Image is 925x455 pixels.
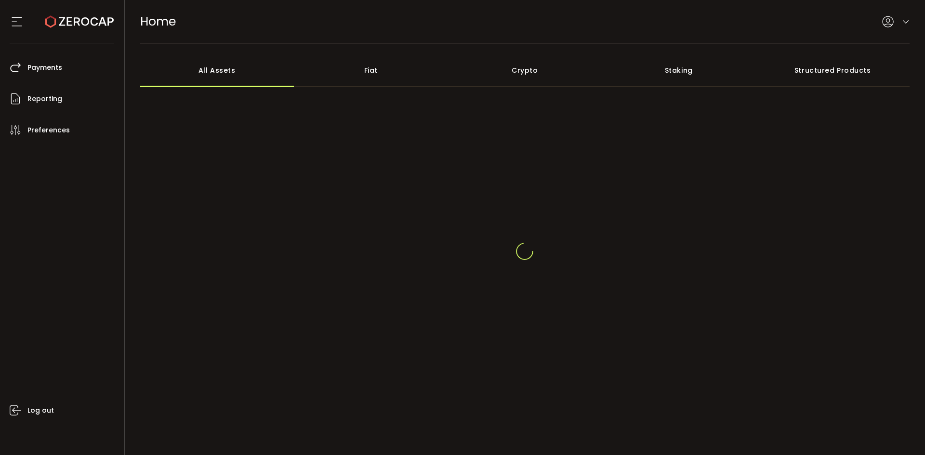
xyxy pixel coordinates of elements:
div: Structured Products [756,53,910,87]
span: Log out [27,403,54,417]
div: Staking [602,53,756,87]
span: Payments [27,61,62,75]
div: Fiat [294,53,448,87]
span: Preferences [27,123,70,137]
div: All Assets [140,53,294,87]
div: Crypto [448,53,602,87]
span: Reporting [27,92,62,106]
span: Home [140,13,176,30]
